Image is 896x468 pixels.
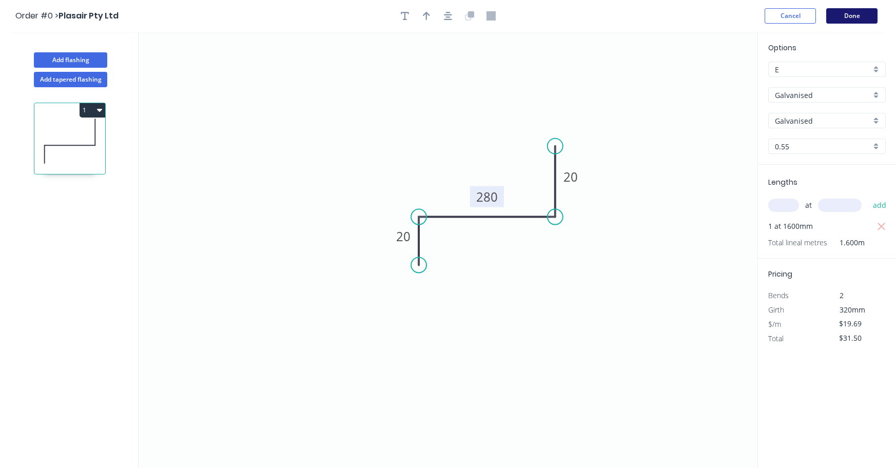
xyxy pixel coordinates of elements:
[34,52,107,68] button: Add flashing
[768,269,792,279] span: Pricing
[775,90,871,101] input: Material
[768,177,797,187] span: Lengths
[768,236,827,250] span: Total lineal metres
[775,64,871,75] input: Price level
[476,188,498,205] tspan: 280
[15,10,59,22] span: Order #0 >
[768,305,784,315] span: Girth
[139,32,757,468] svg: 0
[768,319,781,329] span: $/m
[840,290,844,300] span: 2
[775,115,871,126] input: Colour
[59,10,119,22] span: Plasair Pty Ltd
[34,72,107,87] button: Add tapered flashing
[827,236,865,250] span: 1.600m
[768,290,789,300] span: Bends
[396,228,411,245] tspan: 20
[768,219,813,233] span: 1 at 1600mm
[826,8,878,24] button: Done
[868,197,892,214] button: add
[563,168,578,185] tspan: 20
[768,43,796,53] span: Options
[840,305,865,315] span: 320mm
[768,334,784,343] span: Total
[775,141,871,152] input: Thickness
[80,103,105,118] button: 1
[765,8,816,24] button: Cancel
[805,198,812,212] span: at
